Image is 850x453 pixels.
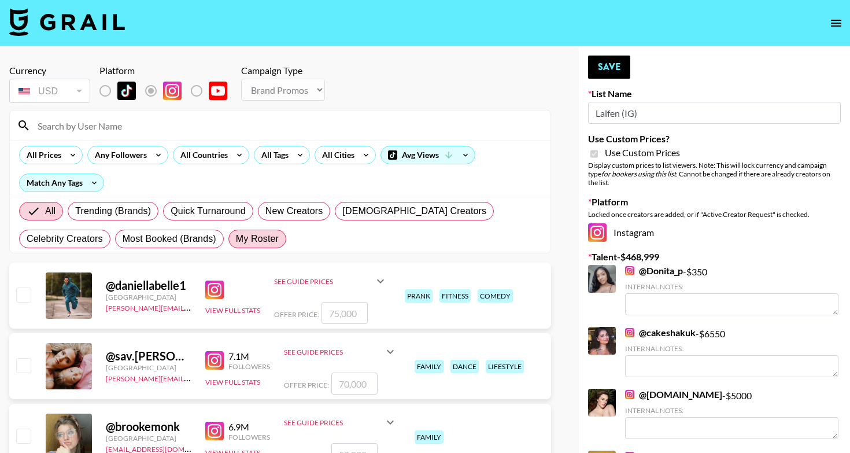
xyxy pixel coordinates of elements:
[284,408,397,436] div: See Guide Prices
[321,302,368,324] input: 75,000
[625,327,838,377] div: - $ 6550
[625,266,634,275] img: Instagram
[588,56,630,79] button: Save
[123,232,216,246] span: Most Booked (Brands)
[405,289,433,303] div: prank
[228,433,270,441] div: Followers
[171,204,246,218] span: Quick Turnaround
[625,265,838,315] div: - $ 350
[315,146,357,164] div: All Cities
[588,223,607,242] img: Instagram
[12,81,88,101] div: USD
[625,327,696,338] a: @cakeshakuk
[106,363,191,372] div: [GEOGRAPHIC_DATA]
[75,204,151,218] span: Trending (Brands)
[20,174,104,191] div: Match Any Tags
[106,434,191,443] div: [GEOGRAPHIC_DATA]
[588,88,841,100] label: List Name
[625,390,634,399] img: Instagram
[209,82,227,100] img: YouTube
[331,373,378,395] input: 70,000
[106,293,191,301] div: [GEOGRAPHIC_DATA]
[439,289,471,303] div: fitness
[241,65,325,76] div: Campaign Type
[605,147,680,159] span: Use Custom Prices
[205,378,260,386] button: View Full Stats
[205,351,224,370] img: Instagram
[625,389,838,439] div: - $ 5000
[274,310,319,319] span: Offer Price:
[228,351,270,362] div: 7.1M
[601,170,676,178] em: for bookers using this list
[106,372,277,383] a: [PERSON_NAME][EMAIL_ADDRESS][DOMAIN_NAME]
[31,116,544,135] input: Search by User Name
[825,12,848,35] button: open drawer
[20,146,64,164] div: All Prices
[205,422,224,440] img: Instagram
[228,362,270,371] div: Followers
[88,146,149,164] div: Any Followers
[450,360,479,373] div: dance
[9,76,90,105] div: Currency is locked to USD
[106,419,191,434] div: @ brookemonk
[625,328,634,337] img: Instagram
[342,204,486,218] span: [DEMOGRAPHIC_DATA] Creators
[45,204,56,218] span: All
[163,82,182,100] img: Instagram
[415,360,444,373] div: family
[99,65,236,76] div: Platform
[625,282,838,291] div: Internal Notes:
[284,348,383,356] div: See Guide Prices
[265,204,323,218] span: New Creators
[274,277,374,286] div: See Guide Prices
[99,79,236,103] div: List locked to Instagram.
[205,281,224,299] img: Instagram
[117,82,136,100] img: TikTok
[284,381,329,389] span: Offer Price:
[173,146,230,164] div: All Countries
[284,338,397,366] div: See Guide Prices
[588,133,841,145] label: Use Custom Prices?
[274,267,387,295] div: See Guide Prices
[415,430,444,444] div: family
[106,278,191,293] div: @ daniellabelle1
[228,421,270,433] div: 6.9M
[106,301,277,312] a: [PERSON_NAME][EMAIL_ADDRESS][DOMAIN_NAME]
[588,210,841,219] div: Locked once creators are added, or if "Active Creator Request" is checked.
[588,251,841,263] label: Talent - $ 468,999
[478,289,513,303] div: comedy
[27,232,103,246] span: Celebrity Creators
[106,349,191,363] div: @ sav.[PERSON_NAME]
[625,265,683,277] a: @Donita_p
[588,161,841,187] div: Display custom prices to list viewers. Note: This will lock currency and campaign type . Cannot b...
[254,146,291,164] div: All Tags
[381,146,475,164] div: Avg Views
[236,232,279,246] span: My Roster
[486,360,524,373] div: lifestyle
[625,344,838,353] div: Internal Notes:
[284,418,383,427] div: See Guide Prices
[588,223,841,242] div: Instagram
[9,8,125,36] img: Grail Talent
[205,306,260,315] button: View Full Stats
[625,406,838,415] div: Internal Notes:
[9,65,90,76] div: Currency
[625,389,722,400] a: @[DOMAIN_NAME]
[588,196,841,208] label: Platform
